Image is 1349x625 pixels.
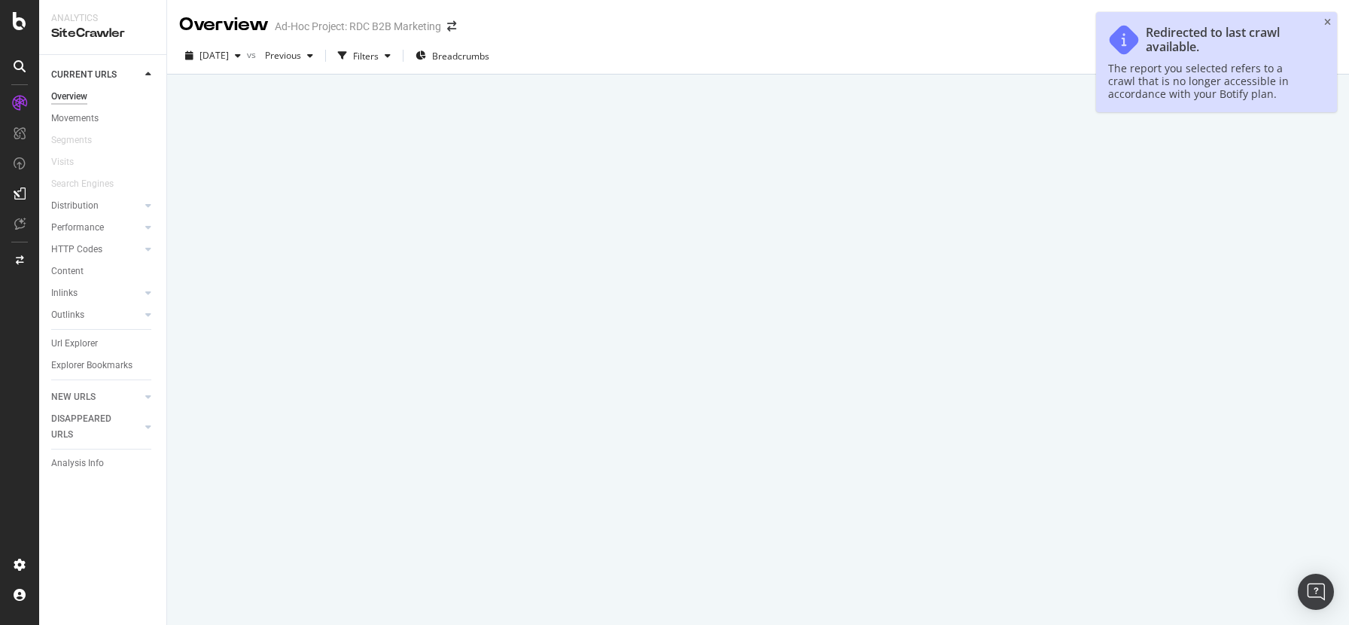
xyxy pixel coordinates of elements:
[51,336,156,352] a: Url Explorer
[1146,26,1310,54] div: Redirected to last crawl available.
[179,12,269,38] div: Overview
[51,67,141,83] a: CURRENT URLS
[275,19,441,34] div: Ad-Hoc Project: RDC B2B Marketing
[51,198,99,214] div: Distribution
[51,220,104,236] div: Performance
[51,242,102,258] div: HTTP Codes
[447,21,456,32] div: arrow-right-arrow-left
[51,12,154,25] div: Analytics
[353,50,379,62] div: Filters
[51,307,141,323] a: Outlinks
[51,154,89,170] a: Visits
[51,198,141,214] a: Distribution
[51,89,87,105] div: Overview
[51,456,104,471] div: Analysis Info
[51,264,156,279] a: Content
[51,285,78,301] div: Inlinks
[51,285,141,301] a: Inlinks
[432,50,489,62] span: Breadcrumbs
[51,307,84,323] div: Outlinks
[410,44,495,68] button: Breadcrumbs
[51,411,127,443] div: DISAPPEARED URLS
[51,25,154,42] div: SiteCrawler
[51,242,141,258] a: HTTP Codes
[51,89,156,105] a: Overview
[51,220,141,236] a: Performance
[51,264,84,279] div: Content
[332,44,397,68] button: Filters
[51,389,141,405] a: NEW URLS
[51,111,156,127] a: Movements
[51,389,96,405] div: NEW URLS
[51,176,114,192] div: Search Engines
[51,133,92,148] div: Segments
[1108,62,1310,100] div: The report you selected refers to a crawl that is no longer accessible in accordance with your Bo...
[259,44,319,68] button: Previous
[51,411,141,443] a: DISAPPEARED URLS
[51,336,98,352] div: Url Explorer
[51,358,132,373] div: Explorer Bookmarks
[51,176,129,192] a: Search Engines
[179,44,247,68] button: [DATE]
[51,358,156,373] a: Explorer Bookmarks
[199,49,229,62] span: 2025 Aug. 8th
[51,456,156,471] a: Analysis Info
[51,154,74,170] div: Visits
[51,133,107,148] a: Segments
[51,67,117,83] div: CURRENT URLS
[51,111,99,127] div: Movements
[247,48,259,61] span: vs
[1324,18,1331,27] div: close toast
[259,49,301,62] span: Previous
[1298,574,1334,610] div: Open Intercom Messenger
